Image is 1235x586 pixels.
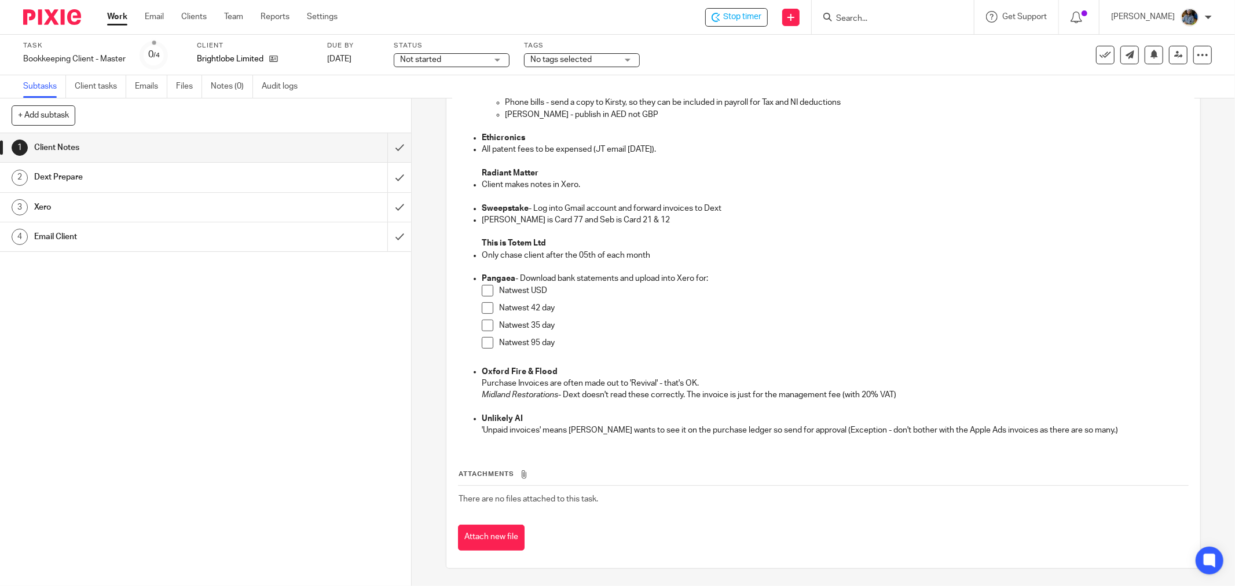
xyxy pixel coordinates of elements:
[458,525,525,551] button: Attach new file
[23,75,66,98] a: Subtasks
[148,48,160,61] div: 0
[12,199,28,215] div: 3
[723,11,761,23] span: Stop timer
[524,41,640,50] label: Tags
[505,97,1188,108] p: Phone bills - send a copy to Kirsty, so they can be included in payroll for Tax and NI deductions
[482,424,1188,436] p: 'Unpaid invoices' means [PERSON_NAME] wants to see it on the purchase ledger so send for approval...
[197,53,263,65] p: Brightlobe Limited
[23,9,81,25] img: Pixie
[482,204,529,213] strong: Sweepstake
[34,199,262,216] h1: Xero
[482,214,1188,226] p: [PERSON_NAME] is Card 77 and Seb is Card 21 & 12
[327,55,351,63] span: [DATE]
[224,11,243,23] a: Team
[459,495,598,503] span: There are no files attached to this task.
[705,8,768,27] div: Brightlobe Limited - Bookkeeping Client - Master
[135,75,167,98] a: Emails
[482,179,1188,191] p: Client makes notes in Xero.
[459,471,514,477] span: Attachments
[482,144,1188,155] p: All patent fees to be expensed (JT email [DATE]).
[530,56,592,64] span: No tags selected
[482,239,546,247] strong: This is Totem Ltd
[197,41,313,50] label: Client
[394,41,510,50] label: Status
[153,52,160,58] small: /4
[482,203,1188,214] p: - Log into Gmail account and forward invoices to Dext
[482,134,525,142] strong: Ethicronics
[499,337,1188,349] p: Natwest 95 day
[482,368,558,376] strong: Oxford Fire & Flood
[12,105,75,125] button: + Add subtask
[482,378,1188,389] p: Purchase Invoices are often made out to 'Revival' - that's OK.
[12,140,28,156] div: 1
[176,75,202,98] a: Files
[181,11,207,23] a: Clients
[145,11,164,23] a: Email
[482,415,523,423] strong: Unlikely AI
[505,109,1188,120] p: [PERSON_NAME] - publish in AED not GBP
[1181,8,1199,27] img: Jaskaran%20Singh.jpeg
[835,14,939,24] input: Search
[34,228,262,246] h1: Email Client
[211,75,253,98] a: Notes (0)
[327,41,379,50] label: Due by
[482,391,558,399] em: Midland Restorations
[499,302,1188,314] p: Natwest 42 day
[262,75,306,98] a: Audit logs
[307,11,338,23] a: Settings
[34,169,262,186] h1: Dext Prepare
[482,274,515,283] strong: Pangaea
[23,41,126,50] label: Task
[75,75,126,98] a: Client tasks
[107,11,127,23] a: Work
[499,285,1188,296] p: Natwest USD
[482,169,538,177] strong: Radiant Matter
[12,229,28,245] div: 4
[34,139,262,156] h1: Client Notes
[12,170,28,186] div: 2
[482,389,1188,401] p: - Dext doesn't read these correctly. The invoice is just for the management fee (with 20% VAT)
[1111,11,1175,23] p: [PERSON_NAME]
[482,273,1188,284] p: - Download bank statements and upload into Xero for:
[499,320,1188,331] p: Natwest 35 day
[400,56,441,64] span: Not started
[1002,13,1047,21] span: Get Support
[23,53,126,65] div: Bookkeeping Client - Master
[261,11,289,23] a: Reports
[482,250,1188,261] p: Only chase client after the 05th of each month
